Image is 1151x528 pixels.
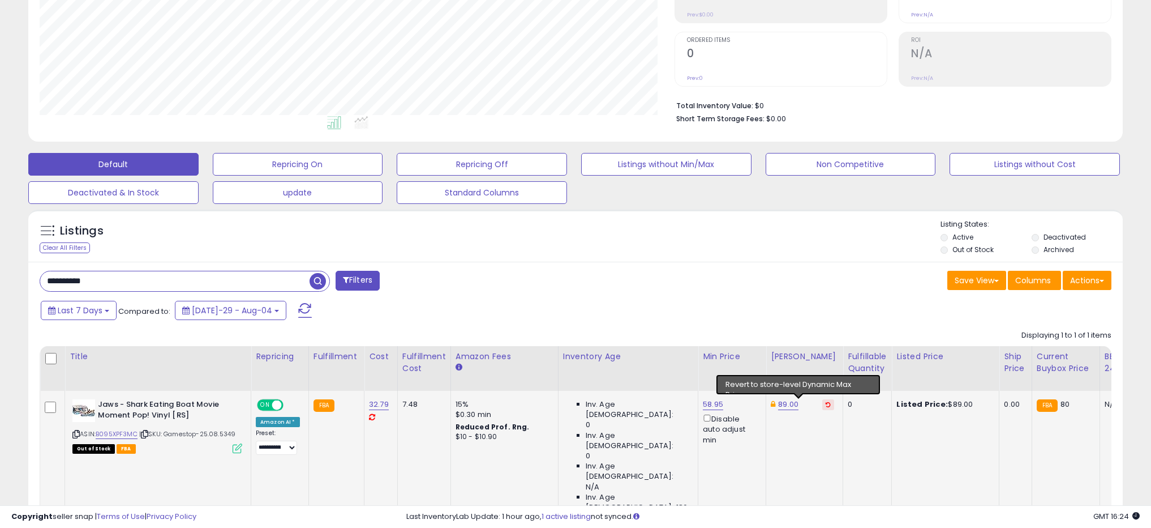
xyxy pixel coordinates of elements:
[118,306,170,317] span: Compared to:
[147,511,196,522] a: Privacy Policy
[96,429,138,439] a: B095XPF3MC
[72,399,95,422] img: 41LwrNkYuAL._SL40_.jpg
[542,511,591,522] a: 1 active listing
[456,422,530,432] b: Reduced Prof. Rng.
[1037,351,1095,374] div: Current Buybox Price
[402,399,442,410] div: 7.48
[1043,232,1086,242] label: Deactivated
[282,401,300,410] span: OFF
[947,271,1006,290] button: Save View
[213,181,383,204] button: update
[139,429,235,438] span: | SKU: Gamestop-25.08.5349
[1037,399,1058,412] small: FBA
[313,399,334,412] small: FBA
[369,399,389,410] a: 32.79
[369,351,393,363] div: Cost
[703,399,723,410] a: 58.95
[848,351,887,374] div: Fulfillable Quantity
[1004,351,1027,374] div: Ship Price
[676,114,765,124] b: Short Term Storage Fees:
[192,305,272,316] span: [DATE]-29 - Aug-04
[256,417,300,427] div: Amazon AI *
[687,75,703,82] small: Prev: 0
[952,232,973,242] label: Active
[896,351,994,363] div: Listed Price
[97,511,145,522] a: Terms of Use
[402,351,446,374] div: Fulfillment Cost
[456,351,553,363] div: Amazon Fees
[766,153,936,176] button: Non Competitive
[256,429,300,455] div: Preset:
[687,47,887,62] h2: 0
[896,399,948,410] b: Listed Price:
[911,11,933,18] small: Prev: N/A
[778,399,798,410] a: 89.00
[952,245,994,254] label: Out of Stock
[256,351,304,363] div: Repricing
[28,181,199,204] button: Deactivated & In Stock
[397,153,567,176] button: Repricing Off
[896,399,990,410] div: $89.00
[586,461,689,482] span: Inv. Age [DEMOGRAPHIC_DATA]:
[581,153,751,176] button: Listings without Min/Max
[60,223,104,239] h5: Listings
[1015,275,1051,286] span: Columns
[911,47,1111,62] h2: N/A
[687,37,887,44] span: Ordered Items
[950,153,1120,176] button: Listings without Cost
[771,351,838,363] div: [PERSON_NAME]
[586,420,590,430] span: 0
[687,11,714,18] small: Prev: $0.00
[563,351,693,363] div: Inventory Age
[72,399,242,452] div: ASIN:
[586,399,689,420] span: Inv. Age [DEMOGRAPHIC_DATA]:
[313,351,359,363] div: Fulfillment
[1004,399,1023,410] div: 0.00
[336,271,380,291] button: Filters
[175,301,286,320] button: [DATE]-29 - Aug-04
[1021,330,1111,341] div: Displaying 1 to 1 of 1 items
[940,219,1122,230] p: Listing States:
[676,98,1103,112] li: $0
[586,482,599,492] span: N/A
[41,301,117,320] button: Last 7 Days
[911,37,1111,44] span: ROI
[1093,511,1140,522] span: 2025-08-12 16:24 GMT
[406,512,1140,522] div: Last InventoryLab Update: 1 hour ago, not synced.
[586,451,590,461] span: 0
[1105,399,1142,410] div: N/A
[911,75,933,82] small: Prev: N/A
[456,410,549,420] div: $0.30 min
[40,242,90,253] div: Clear All Filters
[98,399,235,423] b: Jaws - Shark Eating Boat Movie Moment Pop! Vinyl [RS]
[1105,351,1146,374] div: BB Share 24h.
[676,101,753,110] b: Total Inventory Value:
[11,511,53,522] strong: Copyright
[1043,245,1074,254] label: Archived
[397,181,567,204] button: Standard Columns
[28,153,199,176] button: Default
[70,351,246,363] div: Title
[1008,271,1061,290] button: Columns
[586,431,689,451] span: Inv. Age [DEMOGRAPHIC_DATA]:
[117,444,136,454] span: FBA
[258,401,272,410] span: ON
[456,399,549,410] div: 15%
[1063,271,1111,290] button: Actions
[456,432,549,442] div: $10 - $10.90
[58,305,102,316] span: Last 7 Days
[456,363,462,373] small: Amazon Fees.
[586,492,689,513] span: Inv. Age [DEMOGRAPHIC_DATA]-180:
[1060,399,1070,410] span: 80
[213,153,383,176] button: Repricing On
[766,113,786,124] span: $0.00
[703,351,761,363] div: Min Price
[848,399,883,410] div: 0
[72,444,115,454] span: All listings that are currently out of stock and unavailable for purchase on Amazon
[11,512,196,522] div: seller snap | |
[703,412,757,445] div: Disable auto adjust min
